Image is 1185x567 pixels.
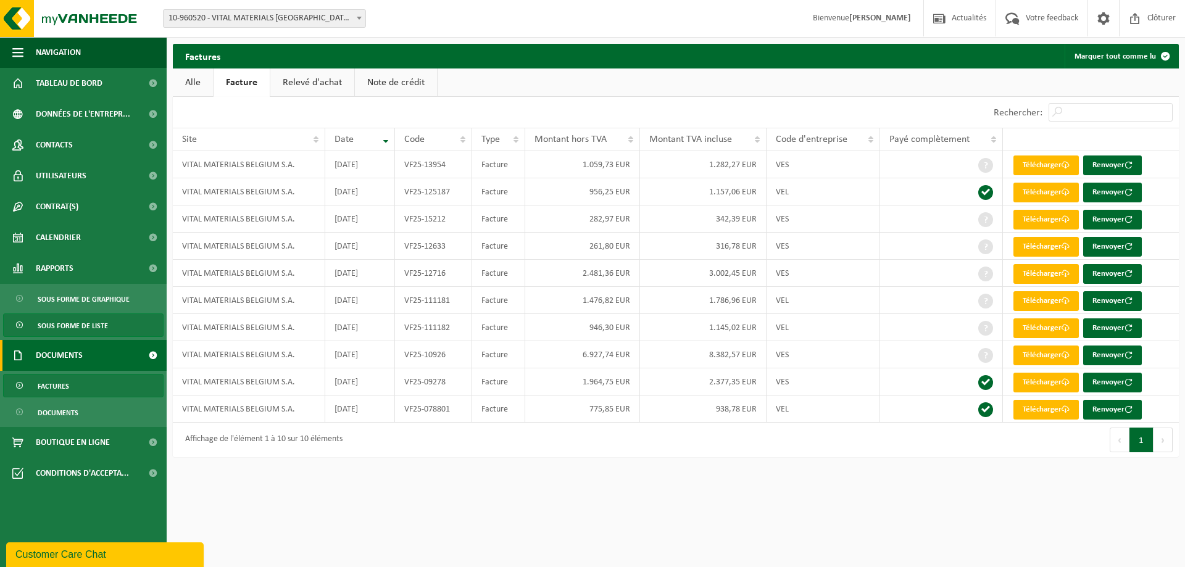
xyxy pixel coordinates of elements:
[1083,264,1142,284] button: Renvoyer
[395,205,472,233] td: VF25-15212
[3,400,164,424] a: Documents
[889,135,970,144] span: Payé complètement
[325,314,395,341] td: [DATE]
[38,314,108,337] span: Sous forme de liste
[36,222,81,253] span: Calendrier
[36,340,83,371] span: Documents
[472,395,525,423] td: Facture
[472,178,525,205] td: Facture
[767,260,880,287] td: VES
[767,233,880,260] td: VES
[395,341,472,368] td: VF25-10926
[1013,237,1079,257] a: Télécharger
[525,233,640,260] td: 261,80 EUR
[355,68,437,97] a: Note de crédit
[395,368,472,395] td: VF25-09278
[1083,183,1142,202] button: Renvoyer
[1129,428,1154,452] button: 1
[640,178,767,205] td: 1.157,06 EUR
[395,287,472,314] td: VF25-111181
[38,401,78,424] span: Documents
[395,314,472,341] td: VF25-111182
[1013,264,1079,284] a: Télécharger
[325,341,395,368] td: [DATE]
[179,429,343,451] div: Affichage de l'élément 1 à 10 sur 10 éléments
[1083,400,1142,420] button: Renvoyer
[1154,428,1173,452] button: Next
[640,260,767,287] td: 3.002,45 EUR
[640,395,767,423] td: 938,78 EUR
[182,135,197,144] span: Site
[395,151,472,178] td: VF25-13954
[1083,237,1142,257] button: Renvoyer
[1083,291,1142,311] button: Renvoyer
[472,151,525,178] td: Facture
[640,314,767,341] td: 1.145,02 EUR
[36,458,129,489] span: Conditions d'accepta...
[472,368,525,395] td: Facture
[325,151,395,178] td: [DATE]
[173,68,213,97] a: Alle
[767,205,880,233] td: VES
[163,9,366,28] span: 10-960520 - VITAL MATERIALS BELGIUM S.A. - TILLY
[472,341,525,368] td: Facture
[173,314,325,341] td: VITAL MATERIALS BELGIUM S.A.
[36,130,73,160] span: Contacts
[472,233,525,260] td: Facture
[36,191,78,222] span: Contrat(s)
[472,260,525,287] td: Facture
[640,287,767,314] td: 1.786,96 EUR
[1083,155,1142,175] button: Renvoyer
[525,260,640,287] td: 2.481,36 EUR
[640,233,767,260] td: 316,78 EUR
[1083,318,1142,338] button: Renvoyer
[481,135,500,144] span: Type
[534,135,607,144] span: Montant hors TVA
[1065,44,1178,68] button: Marquer tout comme lu
[325,233,395,260] td: [DATE]
[640,151,767,178] td: 1.282,27 EUR
[767,178,880,205] td: VEL
[1013,400,1079,420] a: Télécharger
[36,160,86,191] span: Utilisateurs
[395,178,472,205] td: VF25-125187
[395,233,472,260] td: VF25-12633
[525,178,640,205] td: 956,25 EUR
[395,395,472,423] td: VF25-078801
[325,205,395,233] td: [DATE]
[173,233,325,260] td: VITAL MATERIALS BELGIUM S.A.
[173,260,325,287] td: VITAL MATERIALS BELGIUM S.A.
[325,368,395,395] td: [DATE]
[3,313,164,337] a: Sous forme de liste
[36,253,73,284] span: Rapports
[1013,346,1079,365] a: Télécharger
[1013,318,1079,338] a: Télécharger
[325,260,395,287] td: [DATE]
[36,427,110,458] span: Boutique en ligne
[214,68,270,97] a: Facture
[3,374,164,397] a: Factures
[1083,373,1142,392] button: Renvoyer
[173,368,325,395] td: VITAL MATERIALS BELGIUM S.A.
[270,68,354,97] a: Relevé d'achat
[849,14,911,23] strong: [PERSON_NAME]
[1083,210,1142,230] button: Renvoyer
[395,260,472,287] td: VF25-12716
[640,205,767,233] td: 342,39 EUR
[472,205,525,233] td: Facture
[173,44,233,68] h2: Factures
[173,395,325,423] td: VITAL MATERIALS BELGIUM S.A.
[335,135,354,144] span: Date
[1083,346,1142,365] button: Renvoyer
[472,314,525,341] td: Facture
[767,287,880,314] td: VEL
[6,540,206,567] iframe: chat widget
[173,178,325,205] td: VITAL MATERIALS BELGIUM S.A.
[525,314,640,341] td: 946,30 EUR
[1013,183,1079,202] a: Télécharger
[173,287,325,314] td: VITAL MATERIALS BELGIUM S.A.
[404,135,425,144] span: Code
[525,151,640,178] td: 1.059,73 EUR
[767,314,880,341] td: VEL
[325,178,395,205] td: [DATE]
